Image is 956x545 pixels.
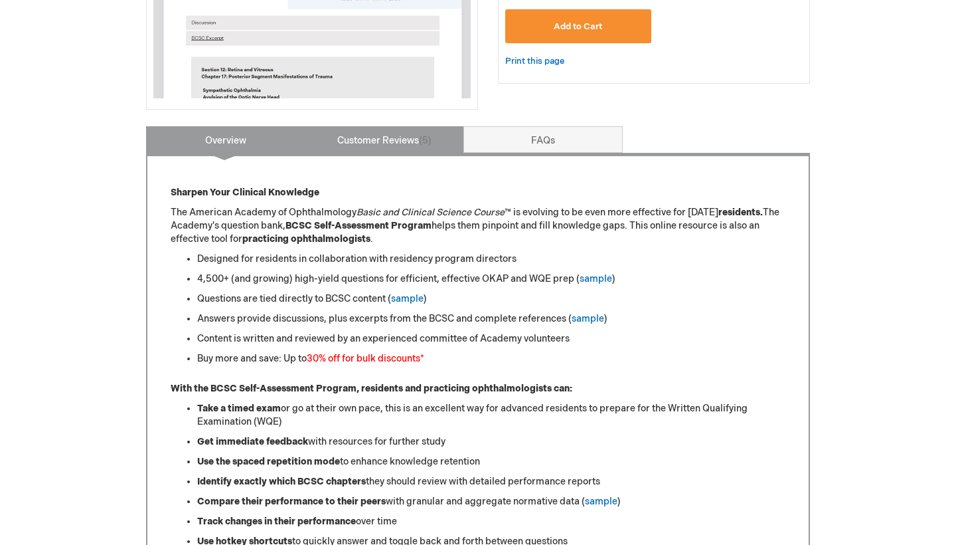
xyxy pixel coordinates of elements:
[242,233,370,245] strong: practicing ophthalmologists
[307,353,420,364] font: 30% off for bulk discounts
[285,220,432,231] strong: BCSC Self-Assessment Program
[357,207,505,218] em: Basic and Clinical Science Course
[718,207,763,218] strong: residents.
[197,476,366,487] strong: Identify exactly which BCSC chapters
[197,516,356,527] strong: Track changes in their performance
[554,21,602,32] span: Add to Cart
[463,126,623,153] a: FAQs
[197,435,785,449] li: with resources for further study
[197,436,308,447] strong: Get immediate feedback
[146,126,305,153] a: Overview
[197,272,785,286] li: 4,500+ (and growing) high-yield questions for efficient, effective OKAP and WQE prep ( )
[197,352,785,366] li: Buy more and save: Up to
[419,135,432,146] span: 5
[585,496,617,507] a: sample
[197,332,785,346] li: Content is written and reviewed by an experienced committee of Academy volunteers
[197,403,281,414] strong: Take a timed exam
[505,9,651,43] button: Add to Cart
[197,253,785,266] li: Designed for residents in collaboration with residency program directors
[197,495,785,508] li: with granular and aggregate normative data ( )
[197,456,340,467] strong: Use the spaced repetition mode
[171,383,572,394] strong: With the BCSC Self-Assessment Program, residents and practicing ophthalmologists can:
[580,273,612,284] a: sample
[197,475,785,489] li: they should review with detailed performance reports
[197,312,785,326] li: Answers provide discussions, plus excerpts from the BCSC and complete references ( )
[197,455,785,469] li: to enhance knowledge retention
[305,126,464,153] a: Customer Reviews5
[197,515,785,528] li: over time
[572,313,604,324] a: sample
[197,496,386,507] strong: Compare their performance to their peers
[391,293,424,304] a: sample
[171,187,319,198] strong: Sharpen Your Clinical Knowledge
[171,206,785,246] p: The American Academy of Ophthalmology ™ is evolving to be even more effective for [DATE] The Acad...
[505,53,564,70] a: Print this page
[197,292,785,306] li: Questions are tied directly to BCSC content ( )
[197,402,785,429] li: or go at their own pace, this is an excellent way for advanced residents to prepare for the Writt...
